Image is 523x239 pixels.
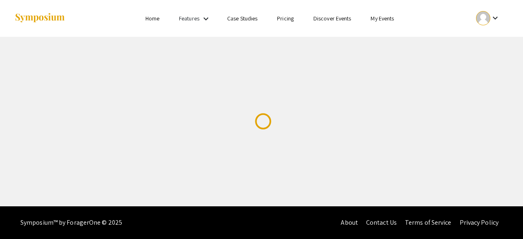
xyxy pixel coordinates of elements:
a: About [341,218,358,227]
a: My Events [371,15,394,22]
a: Case Studies [227,15,257,22]
mat-icon: Expand account dropdown [490,13,500,23]
a: Pricing [277,15,294,22]
iframe: Chat [488,202,517,233]
button: Expand account dropdown [467,9,509,27]
a: Features [179,15,199,22]
img: Symposium by ForagerOne [14,13,65,24]
mat-icon: Expand Features list [201,14,211,24]
a: Terms of Service [405,218,451,227]
a: Contact Us [366,218,397,227]
a: Home [145,15,159,22]
div: Symposium™ by ForagerOne © 2025 [20,206,122,239]
a: Privacy Policy [460,218,498,227]
a: Discover Events [313,15,351,22]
